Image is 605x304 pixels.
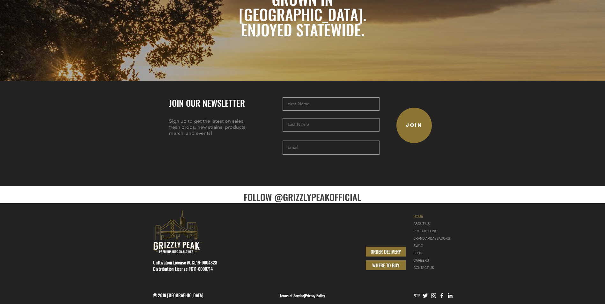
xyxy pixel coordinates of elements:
span: ORDER DELIVERY [371,248,401,255]
img: Instagram [430,292,437,299]
a: PRODUCT LINE [414,228,454,235]
span: JOIN OUR NEWSLETTER [169,97,245,109]
img: LinkedIn [447,292,454,299]
a: SWAG [414,242,454,250]
svg: premium-indoor-cannabis [153,210,202,253]
a: HOME [414,213,454,220]
a: ABOUT US [414,220,454,228]
span: Sign up to get the latest on sales, fresh drops, new strains, products, merch, and events! [169,118,247,136]
span: WHERE TO BUY [372,262,399,269]
input: Last Name [283,118,380,132]
div: BRAND AMBASSADORS [414,235,454,242]
a: WHERE TO BUY [366,260,406,270]
input: Email [283,141,380,155]
ul: Social Bar [414,292,454,299]
a: CONTACT US [414,264,454,271]
a: FOLLOW @GRIZZLYPEAKOFFICIAL [244,190,361,204]
span: JOIN [406,122,422,128]
a: Privacy Policy [305,293,325,298]
a: ORDER DELIVERY [366,247,406,257]
a: BLOG [414,250,454,257]
img: Twitter [422,292,429,299]
span: | [280,293,325,298]
button: JOIN [396,108,432,143]
a: CAREERS [414,257,454,264]
a: Terms of Service [280,293,304,298]
img: weedmaps [414,292,420,299]
input: First Name [283,97,380,111]
span: Cultivation License #CCL19-0004828 Distribution License #C11-0000714 [153,259,217,272]
span: © 2019 [GEOGRAPHIC_DATA]. [153,292,204,299]
nav: Site [414,213,454,271]
img: Facebook [439,292,445,299]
